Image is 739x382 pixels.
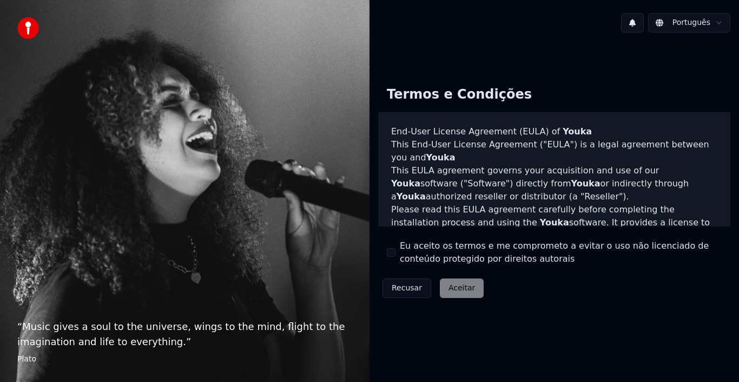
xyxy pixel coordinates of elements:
[17,354,352,365] footer: Plato
[391,138,717,164] p: This End-User License Agreement ("EULA") is a legal agreement between you and
[400,239,722,266] label: Eu aceito os termos e me comprometo a evitar o uso não licenciado de conteúdo protegido por direi...
[382,279,431,298] button: Recusar
[391,203,717,255] p: Please read this EULA agreement carefully before completing the installation process and using th...
[397,191,426,202] span: Youka
[17,319,352,349] p: “ Music gives a soul to the universe, wings to the mind, flight to the imagination and life to ev...
[426,152,456,163] span: Youka
[391,164,717,203] p: This EULA agreement governs your acquisition and use of our software ("Software") directly from o...
[391,125,717,138] h3: End-User License Agreement (EULA) of
[378,77,540,112] div: Termos e Condições
[571,178,601,189] span: Youka
[391,178,420,189] span: Youka
[540,217,569,228] span: Youka
[563,126,592,137] span: Youka
[17,17,39,39] img: youka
